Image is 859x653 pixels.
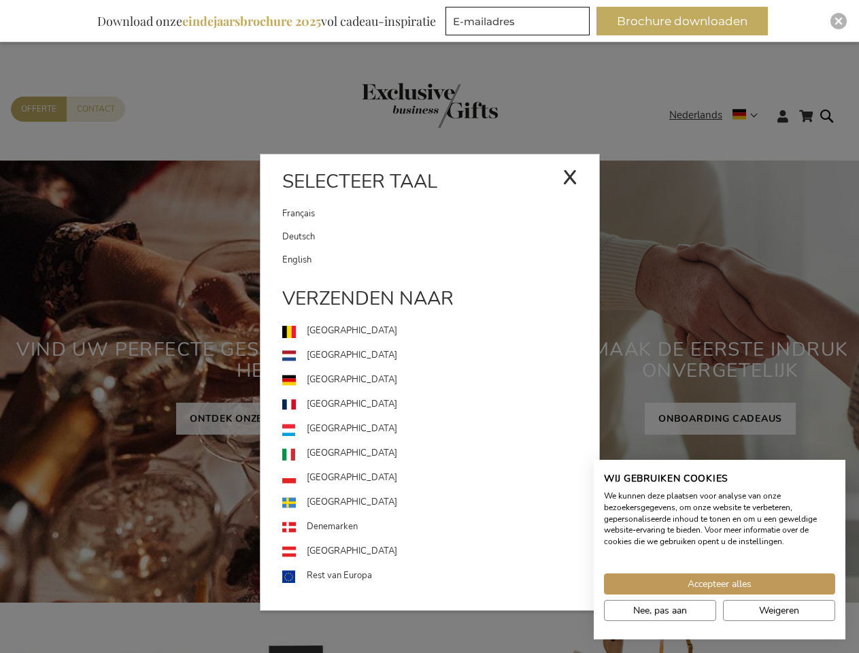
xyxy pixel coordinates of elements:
a: [GEOGRAPHIC_DATA] [282,368,599,392]
b: eindejaarsbrochure 2025 [182,13,321,29]
img: Close [835,17,843,25]
a: English [282,248,599,271]
input: E-mailadres [445,7,590,35]
a: Denemarken [282,515,599,539]
span: Accepteer alles [688,577,752,591]
a: [GEOGRAPHIC_DATA] [282,441,599,466]
form: marketing offers and promotions [445,7,594,39]
button: Accepteer alle cookies [604,573,835,595]
button: Pas cookie voorkeuren aan [604,600,716,621]
a: [GEOGRAPHIC_DATA] [282,344,599,368]
a: Deutsch [282,225,599,248]
div: Verzenden naar [260,285,599,319]
a: Français [282,202,562,225]
a: [GEOGRAPHIC_DATA] [282,490,599,515]
a: [GEOGRAPHIC_DATA] [282,392,599,417]
a: [GEOGRAPHIC_DATA] [282,466,599,490]
div: Close [830,13,847,29]
p: We kunnen deze plaatsen voor analyse van onze bezoekersgegevens, om onze website te verbeteren, g... [604,490,835,548]
a: [GEOGRAPHIC_DATA] [282,539,599,564]
h2: Wij gebruiken cookies [604,473,835,485]
a: Rest van Europa [282,564,599,588]
button: Alle cookies weigeren [723,600,835,621]
span: Weigeren [759,603,799,618]
a: [GEOGRAPHIC_DATA] [282,417,599,441]
button: Brochure downloaden [596,7,768,35]
div: Selecteer taal [260,168,599,202]
span: Nee, pas aan [633,603,687,618]
div: x [562,155,577,196]
a: [GEOGRAPHIC_DATA] [282,319,599,344]
div: Download onze vol cadeau-inspiratie [91,7,442,35]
